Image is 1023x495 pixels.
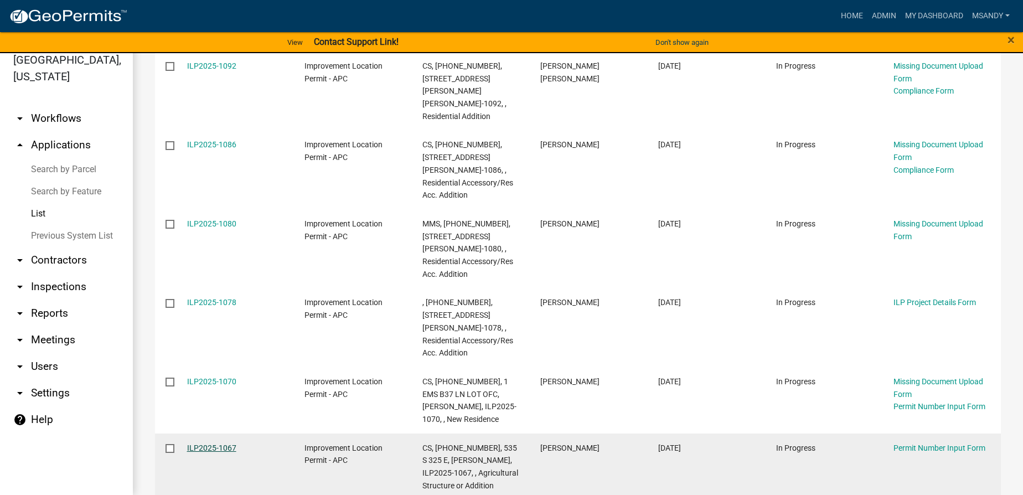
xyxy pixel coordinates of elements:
span: 08/25/2025 [658,377,681,386]
span: 08/26/2025 [658,298,681,307]
i: arrow_drop_down [13,307,27,320]
i: help [13,413,27,426]
i: arrow_drop_down [13,360,27,373]
button: Don't show again [651,33,713,51]
i: arrow_drop_down [13,280,27,293]
a: ILP2025-1086 [187,140,236,149]
a: My Dashboard [901,6,968,27]
a: ILP2025-1067 [187,444,236,452]
i: arrow_drop_up [13,138,27,152]
span: In Progress [776,444,815,452]
a: Home [836,6,867,27]
span: Improvement Location Permit - APC [304,219,383,241]
span: Improvement Location Permit - APC [304,444,383,465]
span: , 007-014-018, 1445 E NORTHSHORE DR, Johnson, ILP2025-1078, , Residential Accessory/Res Acc. Addi... [422,298,513,357]
span: In Progress [776,219,815,228]
span: CS, 008-018-030, 723 E NORTHSHORE DR, Stanley, ILP2025-1086, , Residential Accessory/Res Acc. Add... [422,140,513,199]
span: In Progress [776,140,815,149]
a: ILP2025-1078 [187,298,236,307]
span: MMS, 003-133-086, 914 E DRESDIN DR, Patrick, ILP2025-1080, , Residential Accessory/Res Acc. Addition [422,219,513,279]
span: × [1008,32,1015,48]
span: 08/29/2025 [658,61,681,70]
i: arrow_drop_down [13,386,27,400]
span: In Progress [776,298,815,307]
i: arrow_drop_down [13,333,27,347]
span: CS, 003-062-013, 535 S 325 E, Wolkins, ILP2025-1067, , Agricultural Structure or Addition [422,444,518,490]
span: In Progress [776,61,815,70]
span: Improvement Location Permit - APC [304,298,383,319]
a: Missing Document Upload Form [893,61,983,83]
span: Matt D Wolkins [540,444,600,452]
span: 08/28/2025 [658,140,681,149]
span: JEFFREY STANLEY [540,140,600,149]
span: Improvement Location Permit - APC [304,377,383,399]
span: Improvement Location Permit - APC [304,61,383,83]
span: AARON Jay MILLER [540,61,600,83]
a: View [283,33,307,51]
span: David Johnson [540,298,600,307]
span: 08/25/2025 [658,444,681,452]
a: ILP Project Details Form [893,298,976,307]
span: Kerri Patrick [540,219,600,228]
a: ILP2025-1092 [187,61,236,70]
span: In Progress [776,377,815,386]
a: msandy [968,6,1014,27]
span: Nadia Rodriguez [540,377,600,386]
a: Missing Document Upload Form [893,377,983,399]
button: Close [1008,33,1015,47]
a: ILP2025-1070 [187,377,236,386]
i: arrow_drop_down [13,254,27,267]
a: ILP2025-1080 [187,219,236,228]
a: Compliance Form [893,166,954,174]
span: CS, 005-113-026, 1 EMS B37 LN LOT OFC, Rodriguez, ILP2025-1070, , New Residence [422,377,516,424]
a: Compliance Form [893,86,954,95]
span: Improvement Location Permit - APC [304,140,383,162]
span: CS, 005-027-030, 4160 E FOREST GLEN AVE, MILLER, ILP2025-1092, , Residential Addition [422,61,507,121]
a: Missing Document Upload Form [893,140,983,162]
strong: Contact Support Link! [314,37,399,47]
a: Permit Number Input Form [893,402,985,411]
i: arrow_drop_down [13,112,27,125]
a: Permit Number Input Form [893,444,985,452]
a: Missing Document Upload Form [893,219,983,241]
span: 08/27/2025 [658,219,681,228]
a: Admin [867,6,901,27]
